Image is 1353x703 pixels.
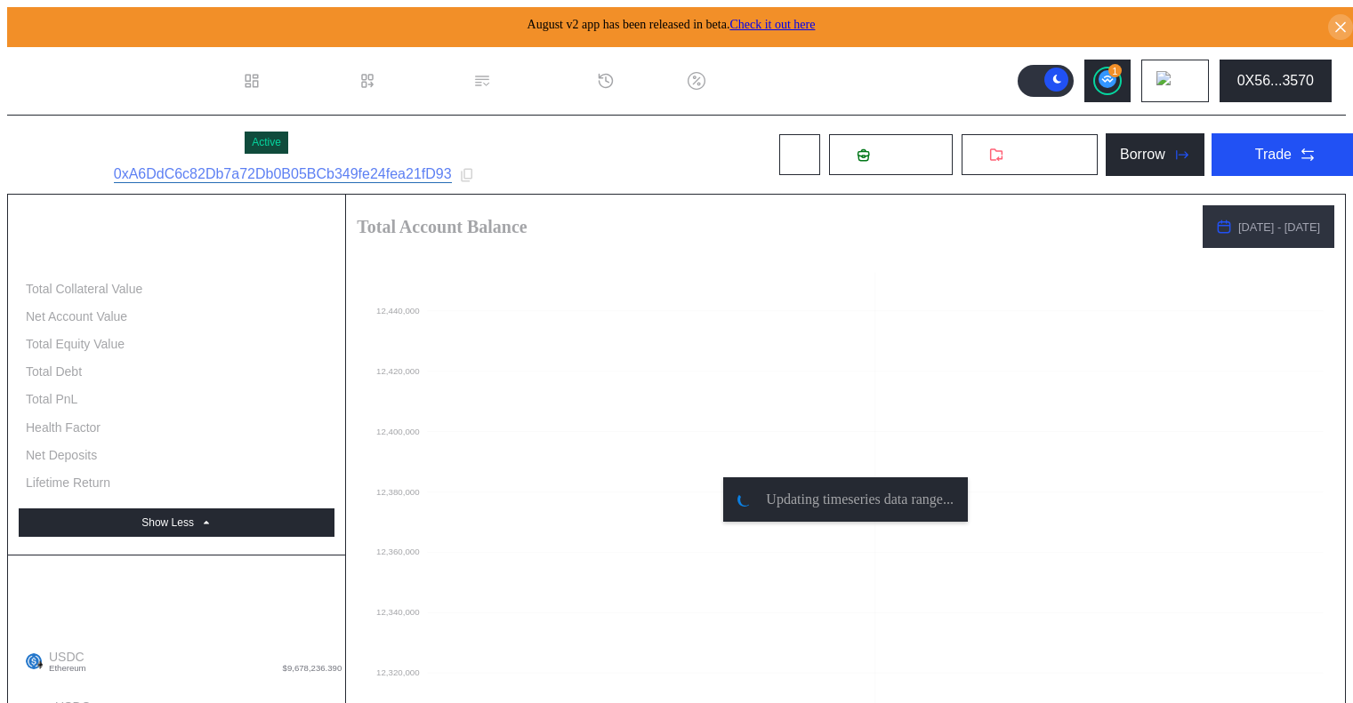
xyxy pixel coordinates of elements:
button: chain logo [1141,60,1209,102]
button: 0X56...3570 [1220,60,1332,102]
text: 12,360,000 [376,547,420,556]
text: 12,380,000 [376,487,420,497]
a: Dashboard [232,48,348,114]
div: Total Account Balance [26,253,149,269]
div: Aggregate Balances [19,608,334,636]
button: 1 [1084,60,1131,102]
img: chain logo [1156,71,1176,91]
button: Deposit [828,133,954,176]
div: Trade [1255,147,1292,163]
h2: Total Account Balance [357,218,1188,236]
img: usdc.png [26,653,42,669]
div: 12,428,749.919 [237,281,342,297]
div: Net Deposits [26,447,97,463]
div: Health Factor [26,419,101,435]
div: Discount Factors [713,73,819,89]
div: Total PnL [26,391,77,407]
div: Loan Book [383,73,452,89]
button: Show Less [19,508,334,537]
div: Active [252,136,281,148]
div: Borrow [1120,147,1165,163]
button: Withdraw [961,133,1099,176]
div: - [334,475,342,491]
span: USDC [42,650,86,673]
a: History [586,48,677,114]
div: Lifetime Return [26,475,110,491]
text: 12,340,000 [376,607,420,617]
div: Net Account Value [26,308,127,324]
div: Account Summary [19,212,334,247]
a: Discount Factors [677,48,830,114]
span: August v2 app has been released in beta. [528,18,816,31]
div: Subaccount ID: [21,168,107,182]
div: Show Less [141,516,194,529]
button: Borrow [1106,133,1204,176]
div: 12,428,749.919 [237,336,342,352]
img: svg+xml,%3c [36,660,44,669]
div: Dashboard [268,73,337,89]
span: Withdraw [1011,147,1070,163]
div: Total Equity Value [26,336,125,352]
a: 0xA6DdC6c82Db7a72Db0B05BCb349fe24fea21fD93 [114,166,452,183]
img: pending [737,492,752,507]
div: Permissions [498,73,576,89]
a: Loan Book [348,48,463,114]
span: Updating timeseries data range... [766,491,954,507]
span: 1 [1112,66,1117,76]
div: 0.000 [304,363,342,379]
text: 12,420,000 [376,366,420,376]
span: Deposit [877,147,925,163]
div: Total Collateral Value [26,281,142,297]
a: Check it out here [729,18,815,31]
div: Total Debt [26,363,82,379]
div: 9,680,153.060 [245,650,342,665]
span: $9,678,236.390 [283,664,342,673]
div: History [622,73,666,89]
a: Permissions [463,48,586,114]
div: 12,428,749.919 [237,308,342,324]
div: Infinity [282,419,342,435]
text: 12,440,000 [376,306,420,316]
div: cUSDO Strategist 1 [21,126,238,159]
span: Ethereum [49,664,86,673]
div: 12,428,749.919 [237,253,342,269]
div: - [334,447,342,463]
div: 0X56...3570 [1237,73,1314,89]
div: Account Balance [19,573,334,608]
div: - [334,391,342,407]
text: 12,320,000 [376,667,420,677]
text: 12,400,000 [376,427,420,436]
